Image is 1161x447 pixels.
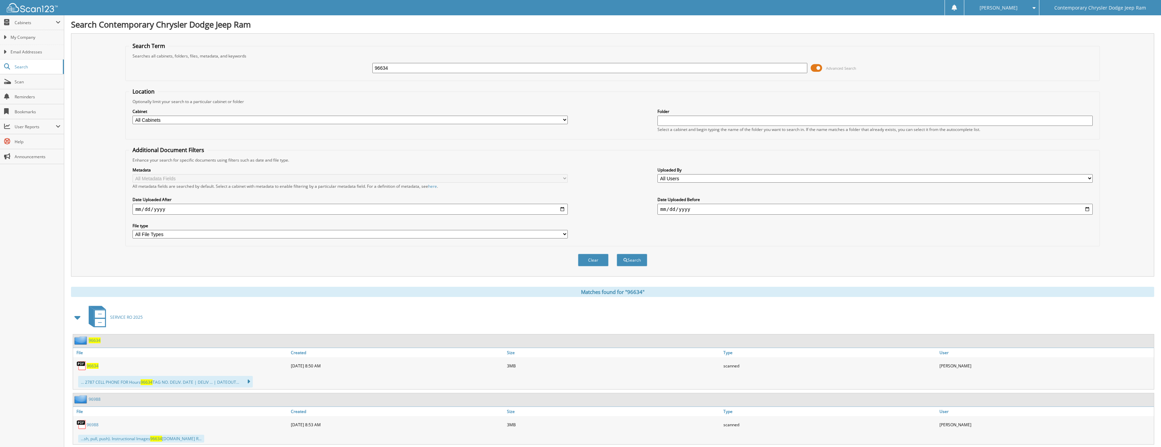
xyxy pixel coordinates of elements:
[15,64,59,70] span: Search
[133,183,567,189] div: All metadata fields are searched by default. Select a cabinet with metadata to enable filtering b...
[980,6,1018,10] span: [PERSON_NAME]
[129,146,208,154] legend: Additional Document Filters
[505,407,721,416] a: Size
[1054,6,1146,10] span: Contemporary Chrysler Dodge Jeep Ram
[7,3,58,12] img: scan123-logo-white.svg
[938,418,1154,431] div: [PERSON_NAME]
[289,348,505,357] a: Created
[71,287,1154,297] div: Matches found for "96634"
[71,19,1154,30] h1: Search Contemporary Chrysler Dodge Jeep Ram
[657,127,1092,132] div: Select a cabinet and begin typing the name of the folder you want to search in. If the name match...
[15,79,60,85] span: Scan
[578,254,609,266] button: Clear
[938,348,1154,357] a: User
[73,348,289,357] a: File
[76,419,87,430] img: PDF.png
[15,20,56,26] span: Cabinets
[505,418,721,431] div: 3MB
[289,418,505,431] div: [DATE] 8:53 AM
[289,359,505,372] div: [DATE] 8:50 AM
[722,348,938,357] a: Type
[826,66,856,71] span: Advanced Search
[89,396,101,402] a: 96988
[73,407,289,416] a: File
[129,42,169,50] legend: Search Term
[15,154,60,160] span: Announcements
[78,376,253,387] div: ... 2787 CELL PHONE FOR Hours TAG NO. DELIV. DATE | DELIV ... | DATEOUT...
[938,407,1154,416] a: User
[722,418,938,431] div: scanned
[15,139,60,145] span: Help
[657,167,1092,173] label: Uploaded By
[1127,414,1161,447] iframe: Chat Widget
[15,94,60,100] span: Reminders
[11,34,60,40] span: My Company
[85,304,143,331] a: SERVICE RO 2025
[87,363,99,369] a: 96634
[76,361,87,371] img: PDF.png
[141,379,153,385] span: 96634
[87,422,99,428] a: 96988
[722,359,938,372] div: scanned
[74,336,89,345] img: folder2.png
[938,359,1154,372] div: [PERSON_NAME]
[78,435,204,443] div: ...sh, pull, push). Instructional Images [DOMAIN_NAME] R...
[505,359,721,372] div: 3MB
[15,124,56,130] span: User Reports
[505,348,721,357] a: Size
[133,109,567,114] label: Cabinet
[657,197,1092,202] label: Date Uploaded Before
[129,53,1096,59] div: Searches all cabinets, folders, files, metadata, and keywords
[133,197,567,202] label: Date Uploaded After
[150,436,162,442] span: 96634
[129,88,158,95] legend: Location
[289,407,505,416] a: Created
[89,337,101,343] a: 96634
[129,157,1096,163] div: Enhance your search for specific documents using filters such as date and file type.
[657,204,1092,215] input: end
[722,407,938,416] a: Type
[110,314,143,320] span: SERVICE RO 2025
[129,99,1096,104] div: Optionally limit your search to a particular cabinet or folder
[74,395,89,403] img: folder2.png
[133,223,567,229] label: File type
[133,204,567,215] input: start
[657,109,1092,114] label: Folder
[617,254,647,266] button: Search
[15,109,60,115] span: Bookmarks
[133,167,567,173] label: Metadata
[428,183,437,189] a: here
[11,49,60,55] span: Email Addresses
